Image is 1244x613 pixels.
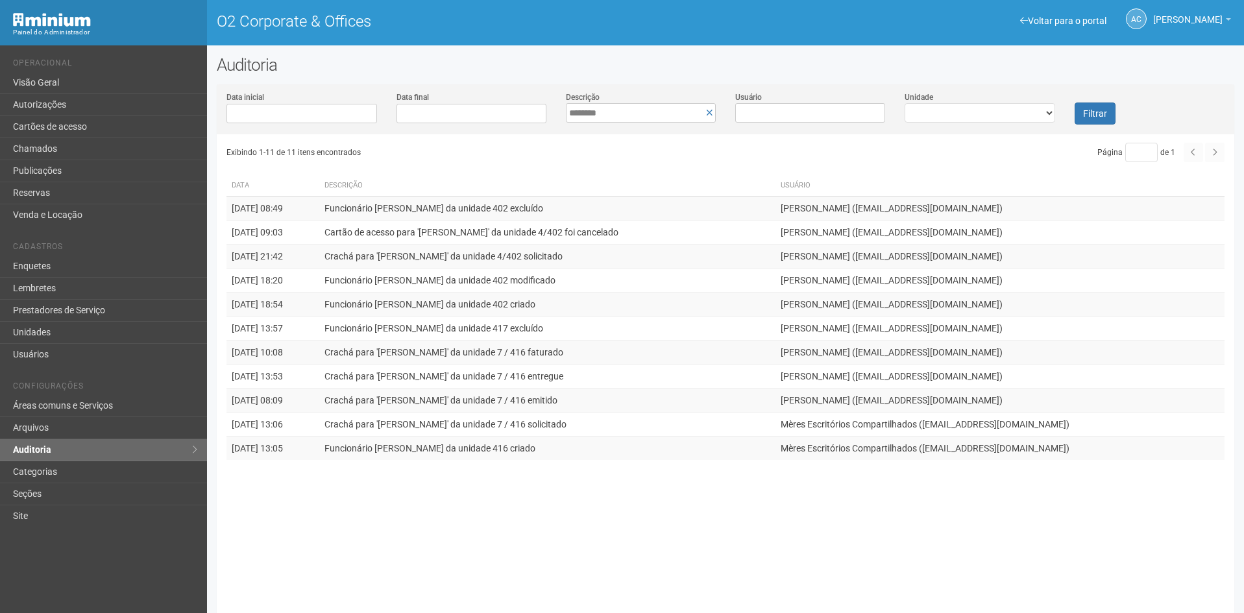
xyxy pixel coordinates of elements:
td: [PERSON_NAME] ([EMAIL_ADDRESS][DOMAIN_NAME]) [775,341,1225,365]
td: Funcionário [PERSON_NAME] da unidade 402 excluído [319,197,776,221]
td: [PERSON_NAME] ([EMAIL_ADDRESS][DOMAIN_NAME]) [775,245,1225,269]
img: Minium [13,13,91,27]
td: Mères Escritórios Compartilhados ([EMAIL_ADDRESS][DOMAIN_NAME]) [775,413,1225,437]
td: [PERSON_NAME] ([EMAIL_ADDRESS][DOMAIN_NAME]) [775,269,1225,293]
td: [DATE] 18:20 [226,269,319,293]
td: Funcionário [PERSON_NAME] da unidade 417 excluído [319,317,776,341]
td: Mères Escritórios Compartilhados ([EMAIL_ADDRESS][DOMAIN_NAME]) [775,437,1225,461]
td: [PERSON_NAME] ([EMAIL_ADDRESS][DOMAIN_NAME]) [775,317,1225,341]
td: [DATE] 13:06 [226,413,319,437]
th: Descrição [319,175,776,197]
td: [DATE] 10:08 [226,341,319,365]
td: Funcionário [PERSON_NAME] da unidade 402 modificado [319,269,776,293]
li: Configurações [13,381,197,395]
label: Unidade [905,91,933,103]
a: [PERSON_NAME] [1153,16,1231,27]
td: Crachá para '[PERSON_NAME]' da unidade 7 / 416 emitido [319,389,776,413]
label: Descrição [566,91,600,103]
label: Data final [396,91,429,103]
div: Exibindo 1-11 de 11 itens encontrados [226,143,726,162]
span: Ana Carla de Carvalho Silva [1153,2,1223,25]
td: [PERSON_NAME] ([EMAIL_ADDRESS][DOMAIN_NAME]) [775,365,1225,389]
li: Cadastros [13,242,197,256]
span: Página de 1 [1097,148,1175,157]
td: [DATE] 13:05 [226,437,319,461]
td: [PERSON_NAME] ([EMAIL_ADDRESS][DOMAIN_NAME]) [775,293,1225,317]
div: Painel do Administrador [13,27,197,38]
label: Data inicial [226,91,264,103]
h2: Auditoria [217,55,1234,75]
td: Crachá para '[PERSON_NAME]' da unidade 4/402 solicitado [319,245,776,269]
td: [PERSON_NAME] ([EMAIL_ADDRESS][DOMAIN_NAME]) [775,389,1225,413]
th: Usuário [775,175,1225,197]
label: Usuário [735,91,762,103]
th: Data [226,175,319,197]
td: [DATE] 13:57 [226,317,319,341]
td: Crachá para '[PERSON_NAME]' da unidade 7 / 416 entregue [319,365,776,389]
td: Funcionário [PERSON_NAME] da unidade 402 criado [319,293,776,317]
td: Funcionário [PERSON_NAME] da unidade 416 criado [319,437,776,461]
td: [DATE] 18:54 [226,293,319,317]
a: AC [1126,8,1147,29]
td: [DATE] 08:09 [226,389,319,413]
td: Crachá para '[PERSON_NAME]' da unidade 7 / 416 solicitado [319,413,776,437]
h1: O2 Corporate & Offices [217,13,716,30]
button: Filtrar [1075,102,1116,125]
td: [DATE] 13:53 [226,365,319,389]
td: Crachá para '[PERSON_NAME]' da unidade 7 / 416 faturado [319,341,776,365]
a: Voltar para o portal [1020,16,1106,26]
td: [DATE] 21:42 [226,245,319,269]
td: [PERSON_NAME] ([EMAIL_ADDRESS][DOMAIN_NAME]) [775,197,1225,221]
td: Cartão de acesso para '[PERSON_NAME]' da unidade 4/402 foi cancelado [319,221,776,245]
td: [DATE] 08:49 [226,197,319,221]
li: Operacional [13,58,197,72]
td: [PERSON_NAME] ([EMAIL_ADDRESS][DOMAIN_NAME]) [775,221,1225,245]
td: [DATE] 09:03 [226,221,319,245]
